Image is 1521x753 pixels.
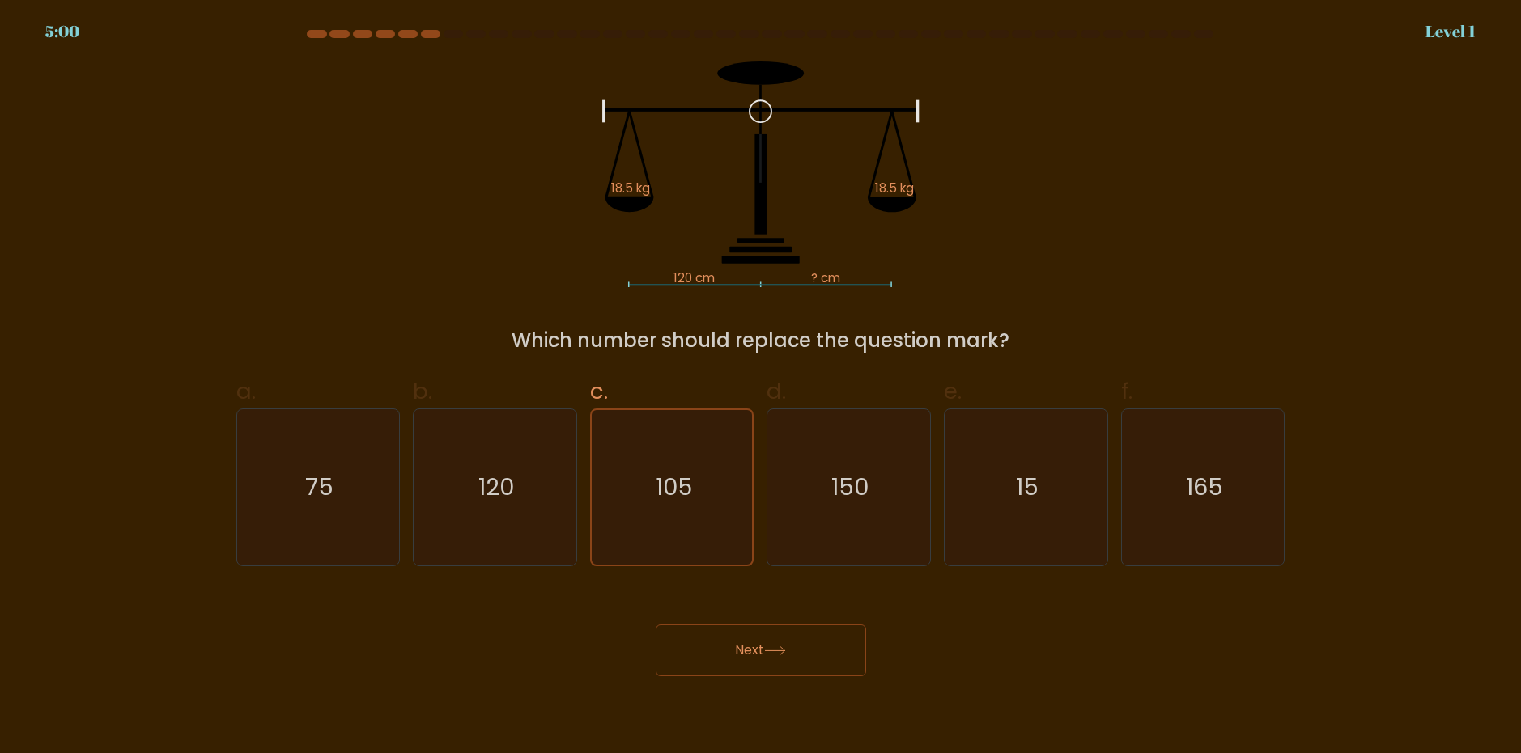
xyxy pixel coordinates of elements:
[831,471,869,503] text: 150
[767,375,786,407] span: d.
[1186,471,1223,503] text: 165
[246,326,1276,355] div: Which number should replace the question mark?
[944,375,962,407] span: e.
[1016,471,1039,503] text: 15
[673,269,715,286] tspan: 120 cm
[478,471,515,503] text: 120
[811,269,840,286] tspan: ? cm
[305,471,334,503] text: 75
[413,375,432,407] span: b.
[590,375,608,407] span: c.
[656,471,692,503] text: 105
[45,19,79,44] div: 5:00
[875,180,914,197] tspan: 18.5 kg
[611,180,650,197] tspan: 18.5 kg
[1425,19,1476,44] div: Level 1
[656,624,866,676] button: Next
[1121,375,1132,407] span: f.
[236,375,256,407] span: a.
